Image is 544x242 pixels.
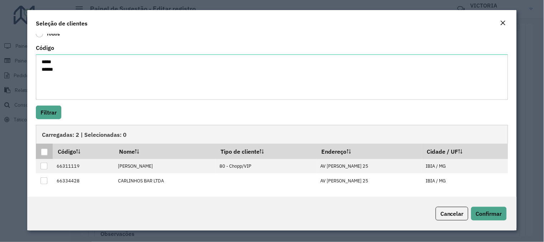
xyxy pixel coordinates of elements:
th: Cidade / UF [422,144,508,159]
button: Confirmar [471,207,507,220]
th: Tipo de cliente [216,144,317,159]
div: Carregadas: 2 | Selecionadas: 0 [36,125,508,144]
td: IBIA / MG [422,159,508,174]
button: Cancelar [436,207,468,220]
th: Nome [114,144,216,159]
label: Código [36,43,54,52]
span: Cancelar [440,210,464,217]
th: Endereço [317,144,422,159]
button: Filtrar [36,106,61,119]
td: AV [PERSON_NAME] 25 [317,173,422,188]
span: Confirmar [476,210,502,217]
td: AV [PERSON_NAME] 25 [317,159,422,174]
th: Código [53,144,114,159]
td: 66334428 [53,173,114,188]
td: IBIA / MG [422,173,508,188]
h4: Seleção de clientes [36,19,87,28]
td: CARLINHOS BAR LTDA [114,173,216,188]
td: [PERSON_NAME] [114,159,216,174]
td: 66311119 [53,159,114,174]
button: Close [498,19,508,28]
label: Todos [36,30,60,37]
td: 80 - Chopp/VIP [216,159,317,174]
em: Fechar [500,20,506,26]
